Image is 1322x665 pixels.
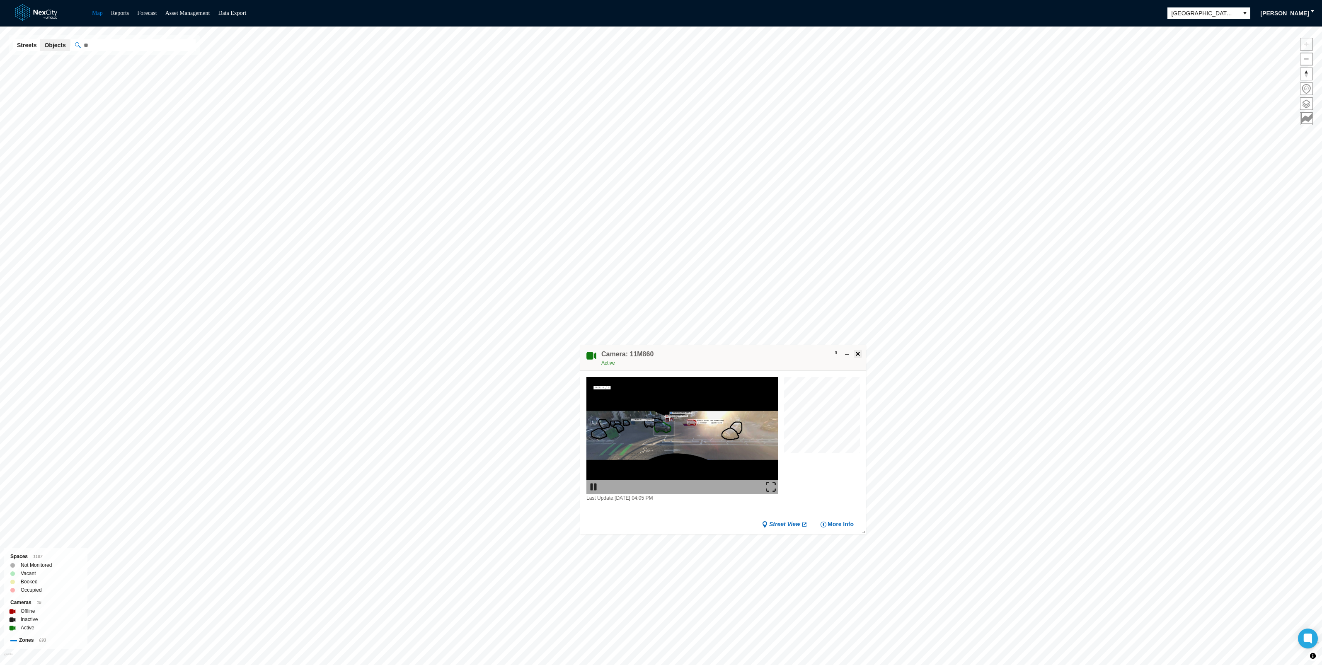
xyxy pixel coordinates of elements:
label: Vacant [21,569,36,578]
div: Cameras [10,598,81,607]
img: expand [766,482,776,492]
button: Streets [13,39,41,51]
span: 15 [37,600,41,605]
button: More Info [820,520,854,528]
div: Double-click to make header text selectable [601,350,654,367]
label: Occupied [21,586,42,594]
span: Zoom in [1300,38,1312,50]
canvas: Map [784,377,860,453]
span: [GEOGRAPHIC_DATA][PERSON_NAME] [1172,9,1235,17]
div: Last Update: [DATE] 04:05 PM [586,494,778,502]
button: Layers management [1300,97,1313,110]
span: Street View [769,520,800,528]
label: Active [21,624,34,632]
button: select [1240,7,1250,19]
span: Zoom out [1300,53,1312,65]
button: Zoom out [1300,53,1313,65]
a: Mapbox homepage [4,653,13,663]
label: Offline [21,607,35,615]
a: Forecast [137,10,157,16]
img: video [586,377,778,494]
a: Data Export [218,10,246,16]
button: Key metrics [1300,112,1313,125]
button: [PERSON_NAME] [1255,7,1315,20]
button: Reset bearing to north [1300,68,1313,80]
label: Not Monitored [21,561,52,569]
button: Zoom in [1300,38,1313,51]
button: Toggle attribution [1308,651,1318,661]
span: [PERSON_NAME] [1261,9,1309,17]
span: Objects [44,41,65,49]
a: Reports [111,10,129,16]
button: Home [1300,82,1313,95]
span: Reset bearing to north [1300,68,1312,80]
label: Booked [21,578,38,586]
span: Toggle attribution [1310,651,1315,660]
button: Objects [40,39,70,51]
div: Zones [10,636,81,645]
span: Active [601,360,615,366]
span: Streets [17,41,36,49]
span: 693 [39,638,46,643]
a: Asset Management [165,10,210,16]
span: More Info [828,520,854,528]
div: Spaces [10,552,81,561]
a: Street View [762,520,808,528]
span: 1107 [33,554,42,559]
a: Map [92,10,103,16]
img: play [588,482,598,492]
label: Inactive [21,615,38,624]
h4: Double-click to make header text selectable [601,350,654,359]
